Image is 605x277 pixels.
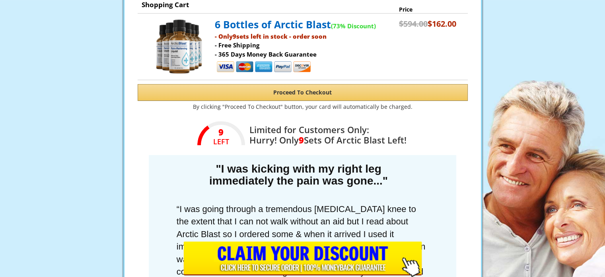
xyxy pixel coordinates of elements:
p: - Only sets left in stock - order soon [215,32,395,41]
strong: "I was kicking with my right leg immediately the pain was gone..." [209,163,388,187]
p: - Free Shipping [215,41,395,50]
span: 9 [233,32,236,40]
div: Hurry! Only Sets Of Arctic Blast Left! [249,135,407,145]
p: Price [399,6,456,14]
span: (73% Discount) [331,22,376,30]
p: 6 Bottles of Arctic Blast [215,18,395,32]
em: 9 [197,128,245,136]
span: 9 [299,134,304,146]
p: $162.00 [399,18,456,30]
button: Proceed To Checkout [138,84,468,101]
p: By clicking "Proceed To Checkout" button, your card will automatically be charged. [122,103,484,111]
div: LEFT [197,138,245,145]
input: Submit [183,242,422,277]
strike: $594.00 [399,18,428,29]
img: prod image [150,18,209,76]
p: Shopping Cart [142,0,464,9]
p: - 365 Days Money Back Guarantee [215,50,395,59]
div: Limited for Customers Only: [243,123,407,145]
img: payment.png [216,60,311,75]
